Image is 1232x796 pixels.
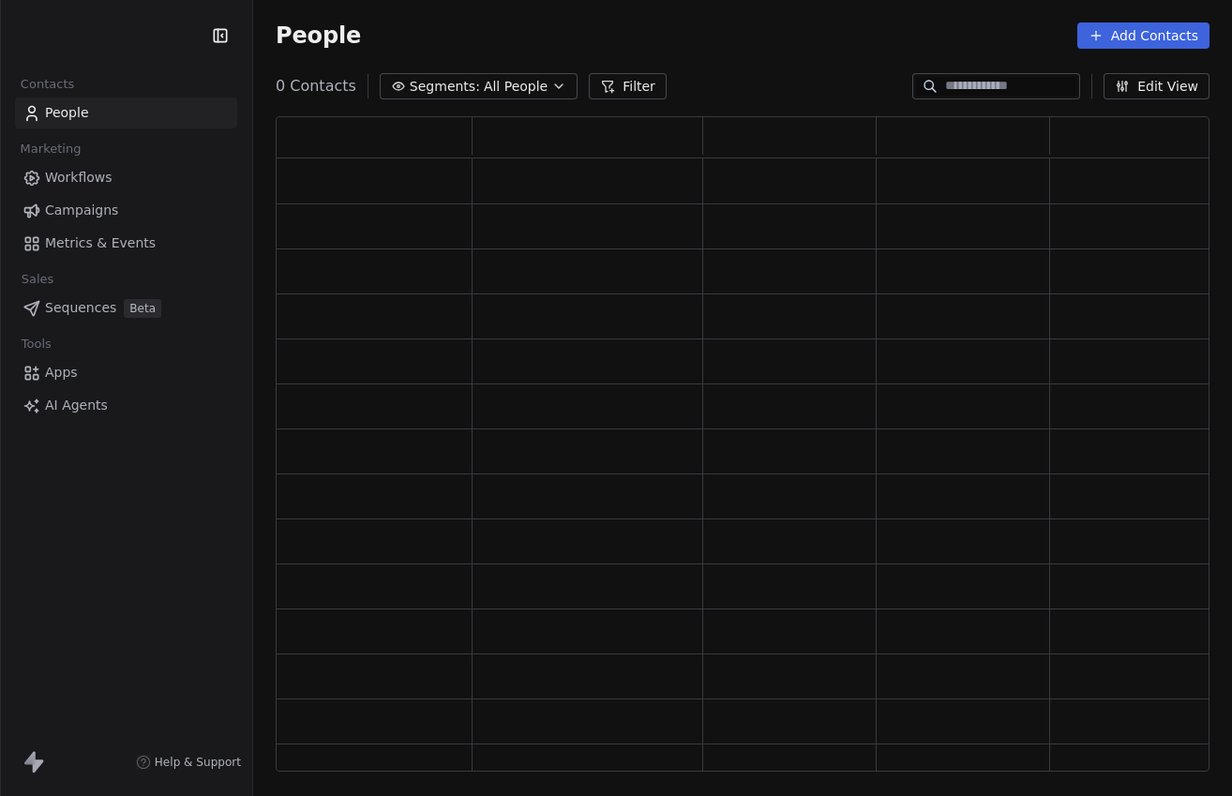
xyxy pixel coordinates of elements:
a: Workflows [15,162,237,193]
span: Workflows [45,168,113,188]
span: AI Agents [45,396,108,415]
span: Marketing [12,135,89,163]
a: AI Agents [15,390,237,421]
span: Segments: [410,77,480,97]
button: Add Contacts [1077,23,1209,49]
button: Edit View [1104,73,1209,99]
span: 0 Contacts [276,75,356,98]
span: Apps [45,363,78,383]
span: Sequences [45,298,116,318]
span: Campaigns [45,201,118,220]
span: Metrics & Events [45,233,156,253]
span: Contacts [12,70,83,98]
span: People [45,103,89,123]
span: All People [484,77,548,97]
span: People [276,22,361,50]
span: Help & Support [155,755,241,770]
span: Sales [13,265,62,293]
a: Metrics & Events [15,228,237,259]
a: Help & Support [136,755,241,770]
a: People [15,98,237,128]
a: SequencesBeta [15,293,237,323]
div: grid [277,158,1224,773]
span: Beta [124,299,161,318]
span: Tools [13,330,59,358]
a: Apps [15,357,237,388]
button: Filter [589,73,667,99]
a: Campaigns [15,195,237,226]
